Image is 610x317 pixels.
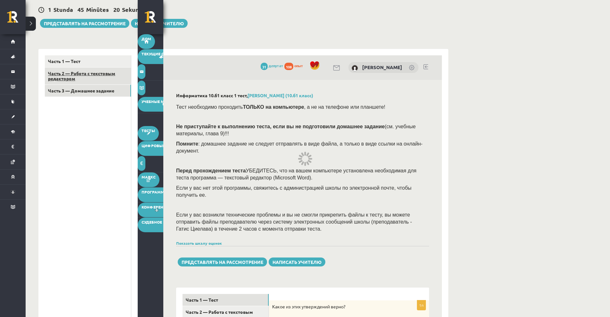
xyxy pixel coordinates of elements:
[176,212,412,232] font: Если у вас возникли технические проблемы и вы не смогли прикрепить файлы к тесту, вы можете отпра...
[86,6,109,13] span: Minūtes
[304,104,386,110] font: , а не на телефоне или планшете!
[176,185,411,198] font: Если у вас нет этой программы, свяжитесь с администрацией школы по электронной почте, чтобы получ...
[183,294,269,306] a: Часть 1 — Тест
[138,187,198,202] a: Программа мотивации
[45,67,131,85] a: Часть 2 — Работа с текстовым редактором
[269,63,283,68] font: депутат
[45,85,131,97] a: Часть 3 — Домашнее задание
[269,258,325,266] a: Написать учителю
[248,92,313,98] a: [PERSON_NAME] (10.б1 класс)
[45,55,131,67] a: Часть 1 — Тест
[138,126,159,141] a: Тесты
[142,189,194,194] font: Программа мотивации
[142,99,186,104] font: Учебные материалы
[142,143,191,148] font: Цифровые материалы
[135,20,184,26] font: Написать учителю
[272,304,346,309] font: Какое из этих утверждений верно?
[53,6,73,13] span: Stunda
[362,64,402,70] a: [PERSON_NAME]
[182,259,263,265] font: Представлять на рассмотрение
[286,64,292,69] font: 108
[352,65,358,71] img: Степан Григорьев
[138,202,176,217] a: Конференции
[44,20,126,26] font: Представлять на рассмотрение
[178,258,267,266] button: Представлять на рассмотрение
[176,141,423,154] font: : домашнее задание не следует отправлять в виде файла, а только в виде ссылки на онлайн-документ.
[142,204,172,210] font: Конференции
[138,172,159,187] a: Маркс
[272,259,321,265] font: Написать учителю
[419,303,424,308] font: 1п
[243,104,304,110] font: ТОЛЬКО на компьютере
[48,88,114,93] font: Часть 3 — Домашнее задание
[77,6,84,13] span: 45
[138,49,185,64] a: Текущие события
[176,104,243,110] font: Тест необходимо проходить
[142,51,181,56] font: Текущие события
[131,19,188,28] a: Написать учителю
[40,19,129,28] button: Представлять на рассмотрение
[261,63,283,68] a: 31 депутат
[7,11,26,27] a: Рижская 1-я средняя школа заочного обучения
[122,6,149,13] span: Sekundes
[138,97,190,112] a: Учебные материалы
[176,92,248,98] font: Информатика 10.б1 класс 1 тест,
[142,174,156,179] font: Маркс
[138,218,264,232] a: Судебное разбирательство с участием [PERSON_NAME]
[262,64,266,69] font: 31
[48,6,51,13] span: 1
[176,241,222,246] a: Показать шкалу оценок
[48,70,115,82] font: Часть 2 — Работа с текстовым редактором
[113,6,120,13] span: 20
[176,124,385,129] font: Не приступайте к выполнению теста, если вы не подготовили домашнее задание
[176,124,416,136] font: (см. учебные материалы, глава 9)!!!
[176,168,416,180] font: УБЕДИТЕСЬ, что на вашем компьютере установлена ​​необходимая для теста программа — текстовый реда...
[186,297,218,303] font: Часть 1 — Тест
[138,141,195,156] a: Цифровые материалы
[48,58,80,64] font: Часть 1 — Тест
[142,219,260,225] font: Судебное разбирательство с участием [PERSON_NAME]
[142,128,155,133] font: Тесты
[284,63,306,68] a: 108 опыт
[294,63,303,68] font: опыт
[176,168,246,173] font: Перед прохождением теста
[176,141,198,147] font: Помните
